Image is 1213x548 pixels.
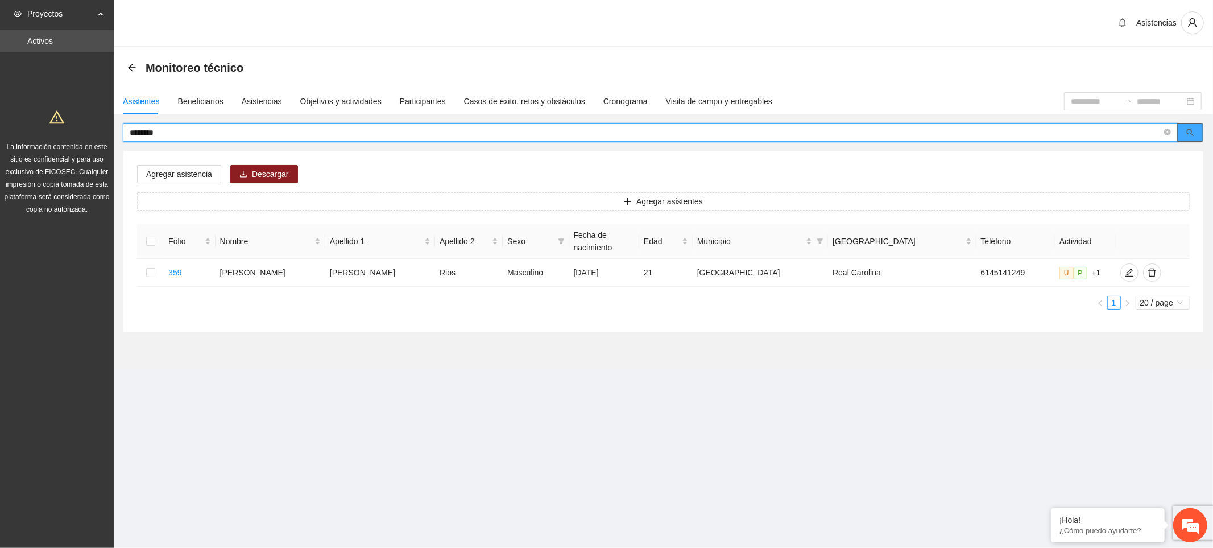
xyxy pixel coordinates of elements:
[1094,296,1107,310] button: left
[220,235,312,248] span: Nombre
[1136,18,1177,27] span: Asistencias
[300,95,382,108] div: Objetivos y actividades
[1164,129,1171,135] span: close-circle
[828,224,976,259] th: Colonia
[833,235,963,248] span: [GEOGRAPHIC_DATA]
[27,2,94,25] span: Proyectos
[1164,127,1171,138] span: close-circle
[127,63,136,73] div: Back
[976,259,1055,287] td: 6145141249
[137,192,1190,211] button: plusAgregar asistentes
[1059,516,1156,525] div: ¡Hola!
[666,95,772,108] div: Visita de campo y entregables
[1123,97,1132,106] span: to
[252,168,289,180] span: Descargar
[569,224,639,259] th: Fecha de nacimiento
[558,238,565,245] span: filter
[693,224,828,259] th: Municipio
[1094,296,1107,310] li: Previous Page
[1177,123,1203,142] button: search
[123,95,160,108] div: Asistentes
[817,238,823,245] span: filter
[1097,300,1104,307] span: left
[1059,267,1074,279] span: U
[435,259,503,287] td: Rios
[693,259,828,287] td: [GEOGRAPHIC_DATA]
[14,10,22,18] span: eye
[137,165,221,183] button: Agregar asistencia
[1121,268,1138,277] span: edit
[1055,259,1116,287] td: +1
[828,259,976,287] td: Real Carolina
[5,143,110,213] span: La información contenida en este sitio es confidencial y para uso exclusivo de FICOSEC. Cualquier...
[1124,300,1131,307] span: right
[435,224,503,259] th: Apellido 2
[1074,267,1087,279] span: P
[187,6,214,33] div: Minimizar ventana de chat en vivo
[1143,263,1161,282] button: delete
[697,235,804,248] span: Municipio
[569,259,639,287] td: [DATE]
[216,224,325,259] th: Nombre
[168,235,202,248] span: Folio
[814,233,826,250] span: filter
[164,224,215,259] th: Folio
[639,259,693,287] td: 21
[325,259,435,287] td: [PERSON_NAME]
[624,197,632,207] span: plus
[1055,224,1116,259] th: Actividad
[1120,263,1139,282] button: edit
[503,259,569,287] td: Masculino
[440,235,490,248] span: Apellido 2
[6,311,217,351] textarea: Escriba su mensaje y pulse “Intro”
[556,233,567,250] span: filter
[1107,296,1121,310] li: 1
[49,110,64,125] span: warning
[507,235,553,248] span: Sexo
[1059,526,1156,535] p: ¿Cómo puedo ayudarte?
[239,170,247,179] span: download
[1144,268,1161,277] span: delete
[178,95,223,108] div: Beneficiarios
[1114,18,1131,27] span: bell
[330,235,422,248] span: Apellido 1
[1181,11,1204,34] button: user
[400,95,446,108] div: Participantes
[27,36,53,46] a: Activos
[146,59,243,77] span: Monitoreo técnico
[644,235,680,248] span: Edad
[1123,97,1132,106] span: swap-right
[1182,18,1203,28] span: user
[325,224,435,259] th: Apellido 1
[127,63,136,72] span: arrow-left
[639,224,693,259] th: Edad
[168,268,181,277] a: 359
[146,168,212,180] span: Agregar asistencia
[242,95,282,108] div: Asistencias
[1140,296,1185,309] span: 20 / page
[1186,129,1194,138] span: search
[636,195,703,208] span: Agregar asistentes
[1121,296,1135,310] button: right
[1108,296,1120,309] a: 1
[216,259,325,287] td: [PERSON_NAME]
[464,95,585,108] div: Casos de éxito, retos y obstáculos
[66,152,157,267] span: Estamos en línea.
[1113,14,1132,32] button: bell
[59,58,191,73] div: Chatee con nosotros ahora
[1136,296,1190,310] div: Page Size
[603,95,648,108] div: Cronograma
[230,165,298,183] button: downloadDescargar
[976,224,1055,259] th: Teléfono
[1121,296,1135,310] li: Next Page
